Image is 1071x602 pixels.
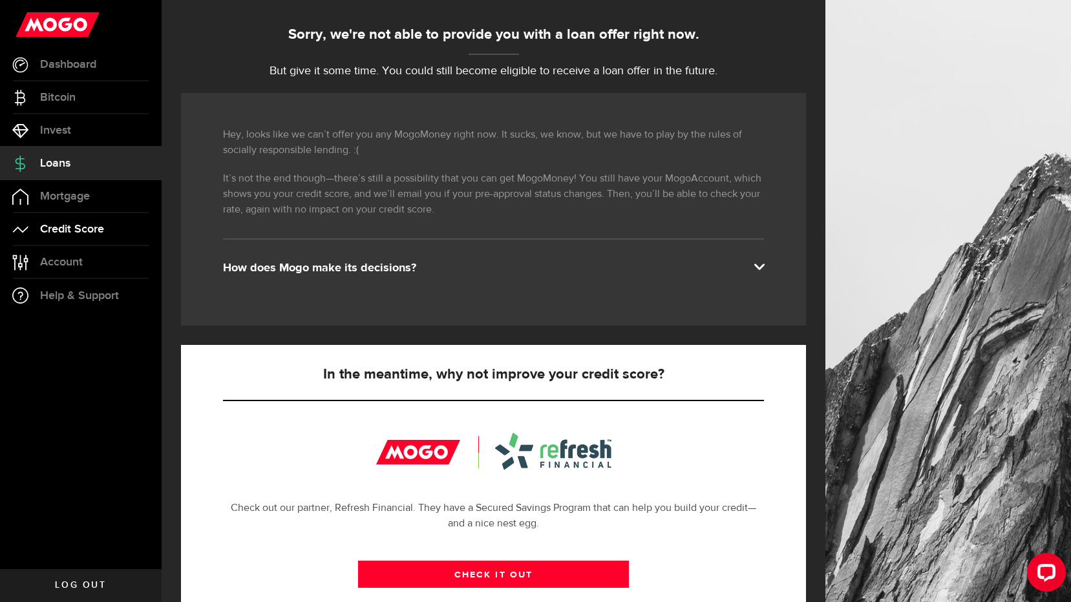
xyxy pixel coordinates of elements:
[181,63,806,80] p: But give it some time. You could still become eligible to receive a loan offer in the future.
[223,260,764,276] div: How does Mogo make its decisions?
[1017,548,1071,602] iframe: LiveChat chat widget
[40,59,96,70] span: Dashboard
[55,581,106,590] span: Log out
[40,191,90,202] span: Mortgage
[223,171,764,218] p: It’s not the end though—there’s still a possibility that you can get MogoMoney! You still have yo...
[40,158,70,169] span: Loans
[40,125,71,136] span: Invest
[223,127,764,158] p: Hey, looks like we can’t offer you any MogoMoney right now. It sucks, we know, but we have to pla...
[40,92,76,103] span: Bitcoin
[223,367,764,382] h5: In the meantime, why not improve your credit score?
[223,501,764,532] p: Check out our partner, Refresh Financial. They have a Secured Savings Program that can help you b...
[358,561,629,588] a: CHECK IT OUT
[40,256,83,268] span: Account
[181,25,806,46] div: Sorry, we're not able to provide you with a loan offer right now.
[40,290,119,302] span: Help & Support
[40,223,104,235] span: Credit Score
